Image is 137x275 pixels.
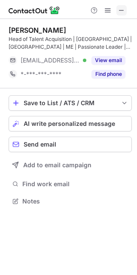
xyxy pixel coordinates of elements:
[24,120,115,127] span: AI write personalized message
[9,26,66,34] div: [PERSON_NAME]
[9,116,132,131] button: AI write personalized message
[9,178,132,190] button: Find work email
[9,157,132,173] button: Add to email campaign
[9,195,132,207] button: Notes
[24,141,56,148] span: Send email
[23,162,91,169] span: Add to email campaign
[22,197,128,205] span: Notes
[21,56,80,64] span: [EMAIL_ADDRESS][DOMAIN_NAME]
[9,35,132,51] div: Head of Talent Acquisition | [GEOGRAPHIC_DATA] | [GEOGRAPHIC_DATA] | ME | Passionate Leader | Dri...
[22,180,128,188] span: Find work email
[9,137,132,152] button: Send email
[24,100,117,106] div: Save to List / ATS / CRM
[9,95,132,111] button: save-profile-one-click
[9,5,60,16] img: ContactOut v5.3.10
[91,56,125,65] button: Reveal Button
[91,70,125,78] button: Reveal Button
